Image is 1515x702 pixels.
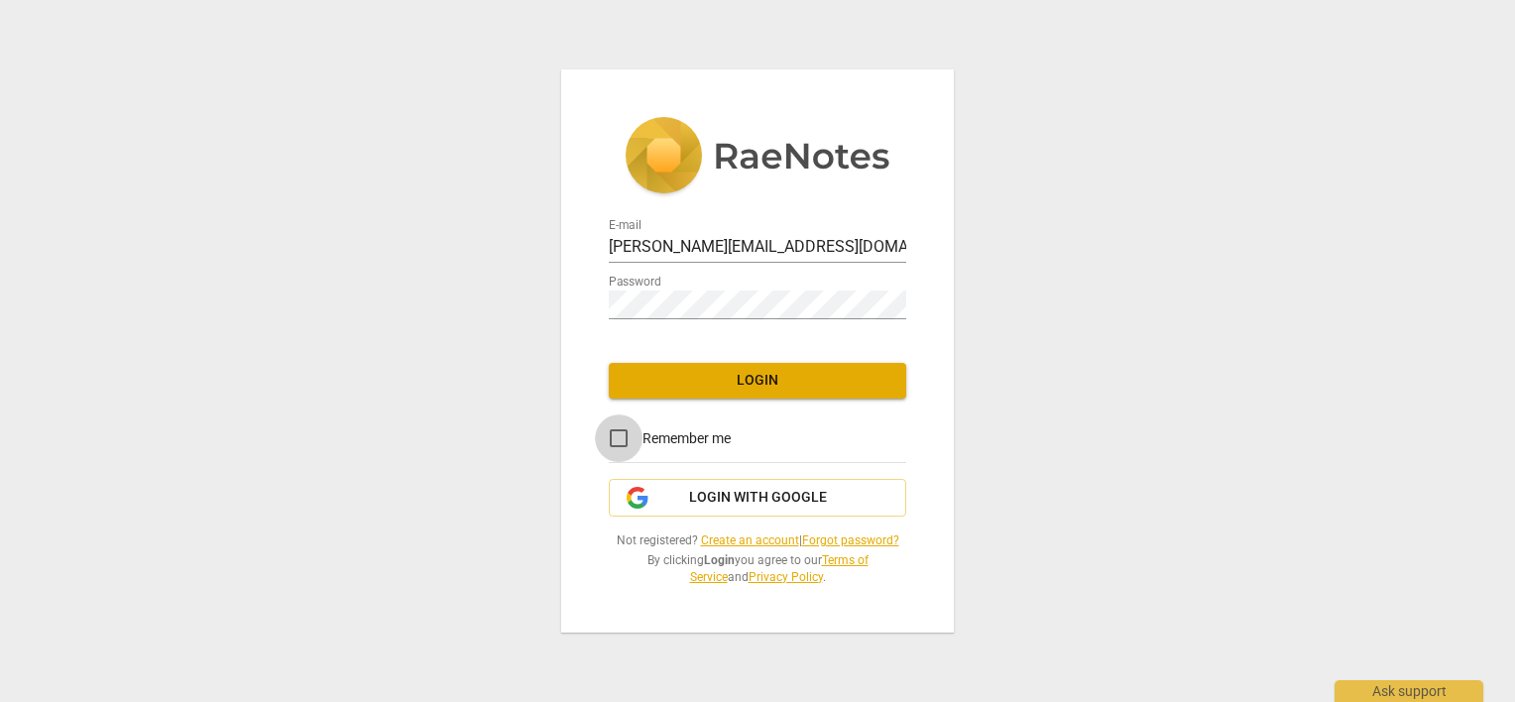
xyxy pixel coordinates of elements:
[704,553,735,567] b: Login
[701,533,799,547] a: Create an account
[609,552,906,585] span: By clicking you agree to our and .
[749,570,823,584] a: Privacy Policy
[609,532,906,549] span: Not registered? |
[609,277,661,289] label: Password
[625,117,890,198] img: 5ac2273c67554f335776073100b6d88f.svg
[609,363,906,399] button: Login
[642,428,731,449] span: Remember me
[802,533,899,547] a: Forgot password?
[690,553,869,584] a: Terms of Service
[609,479,906,517] button: Login with Google
[689,488,827,508] span: Login with Google
[609,220,641,232] label: E-mail
[625,371,890,391] span: Login
[1335,680,1483,702] div: Ask support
